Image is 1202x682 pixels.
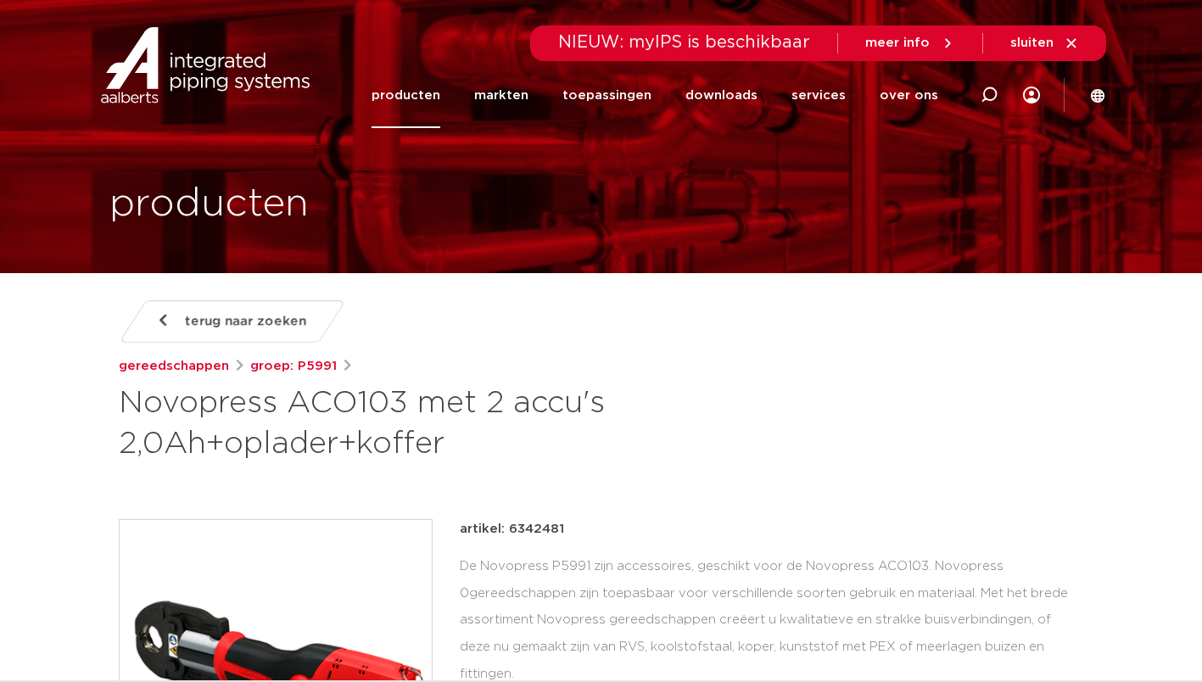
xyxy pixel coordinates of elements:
[1010,36,1079,51] a: sluiten
[865,36,930,49] span: meer info
[460,519,564,539] p: artikel: 6342481
[562,63,651,128] a: toepassingen
[185,308,306,335] span: terug naar zoeken
[372,63,938,128] nav: Menu
[791,63,846,128] a: services
[119,383,756,465] h1: Novopress ACO103 met 2 accu's 2,0Ah+oplader+koffer
[118,300,345,343] a: terug naar zoeken
[474,63,528,128] a: markten
[880,63,938,128] a: over ons
[372,63,440,128] a: producten
[109,177,309,232] h1: producten
[250,356,337,377] a: groep: P5991
[558,34,810,51] span: NIEUW: myIPS is beschikbaar
[865,36,955,51] a: meer info
[1010,36,1054,49] span: sluiten
[119,356,229,377] a: gereedschappen
[685,63,758,128] a: downloads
